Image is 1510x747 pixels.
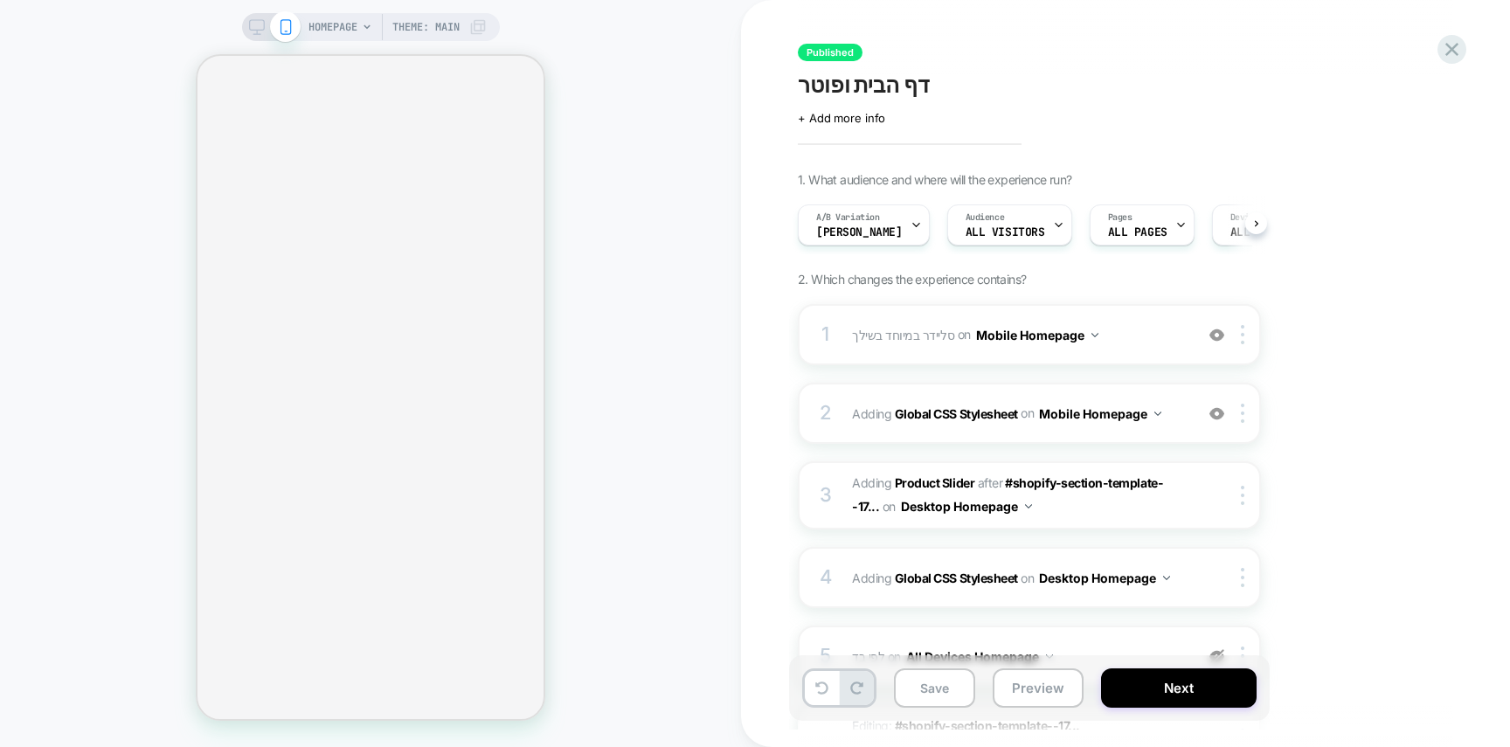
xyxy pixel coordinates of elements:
[798,72,930,98] span: דף הבית ופוטר
[798,172,1071,187] span: 1. What audience and where will the experience run?
[1039,401,1161,426] button: Mobile Homepage
[852,475,1163,514] span: #shopify-section-template--17...
[966,226,1045,239] span: All Visitors
[901,494,1032,519] button: Desktop Homepage
[817,560,835,595] div: 4
[888,646,901,667] span: on
[976,322,1098,348] button: Mobile Homepage
[978,475,1003,490] span: AFTER
[816,226,903,239] span: [PERSON_NAME]
[308,13,357,41] span: HOMEPAGE
[817,639,835,674] div: 5
[1230,211,1264,224] span: Devices
[798,111,885,125] span: + Add more info
[852,475,974,490] span: Adding
[1021,402,1034,424] span: on
[966,211,1005,224] span: Audience
[852,565,1185,591] span: Adding
[817,396,835,431] div: 2
[895,475,974,490] b: Product Slider
[852,649,884,664] span: לפי בד
[1241,486,1244,505] img: close
[1209,406,1224,421] img: crossed eye
[1108,226,1167,239] span: ALL PAGES
[894,668,975,708] button: Save
[1101,668,1257,708] button: Next
[798,44,862,61] span: Published
[1209,328,1224,342] img: crossed eye
[1241,325,1244,344] img: close
[1163,576,1170,580] img: down arrow
[895,405,1018,420] b: Global CSS Stylesheet
[906,644,1053,669] button: All Devices Homepage
[958,323,971,345] span: on
[852,327,954,342] span: סליידר במיוחד בשילך
[1046,654,1053,659] img: down arrow
[816,211,880,224] span: A/B Variation
[1021,567,1034,589] span: on
[817,478,835,513] div: 3
[817,317,835,352] div: 1
[1241,647,1244,666] img: close
[1241,568,1244,587] img: close
[1108,211,1132,224] span: Pages
[1154,412,1161,416] img: down arrow
[1091,333,1098,337] img: down arrow
[883,495,896,517] span: on
[798,272,1026,287] span: 2. Which changes the experience contains?
[895,571,1018,585] b: Global CSS Stylesheet
[1039,565,1170,591] button: Desktop Homepage
[1230,226,1303,239] span: ALL DEVICES
[852,401,1185,426] span: Adding
[1209,649,1224,664] img: eye
[993,668,1084,708] button: Preview
[1025,504,1032,508] img: down arrow
[1241,404,1244,423] img: close
[392,13,460,41] span: Theme: MAIN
